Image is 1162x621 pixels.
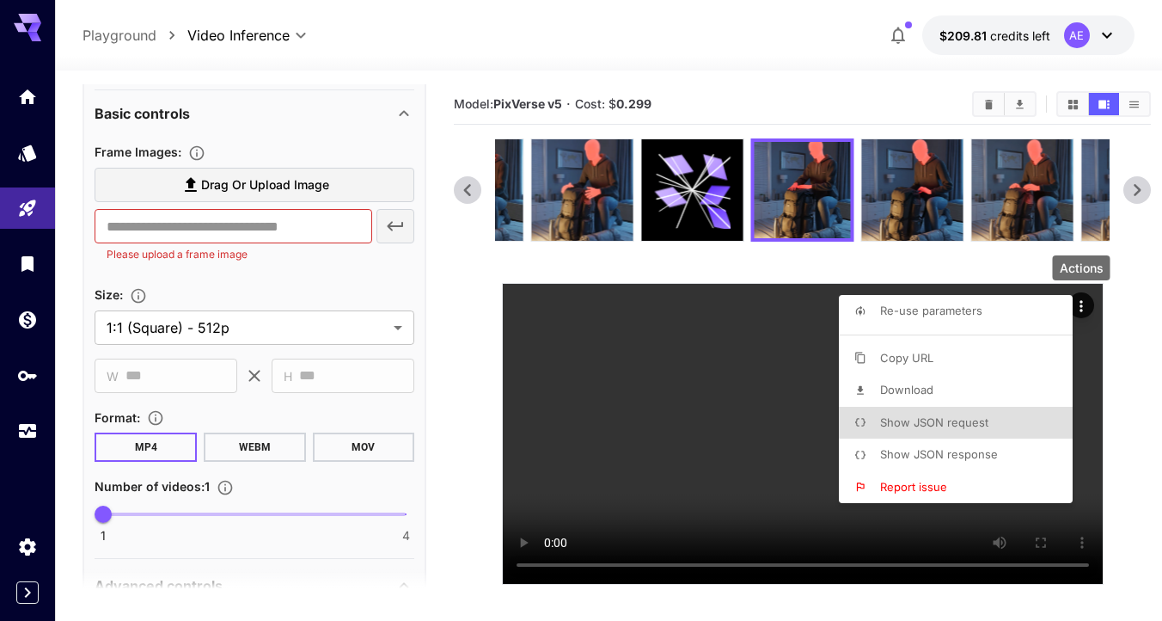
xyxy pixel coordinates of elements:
[880,447,998,461] span: Show JSON response
[880,480,947,494] span: Report issue
[880,383,933,397] span: Download
[880,304,982,317] span: Re-use parameters
[880,415,988,429] span: Show JSON request
[1053,255,1110,280] div: Actions
[880,351,933,365] span: Copy URL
